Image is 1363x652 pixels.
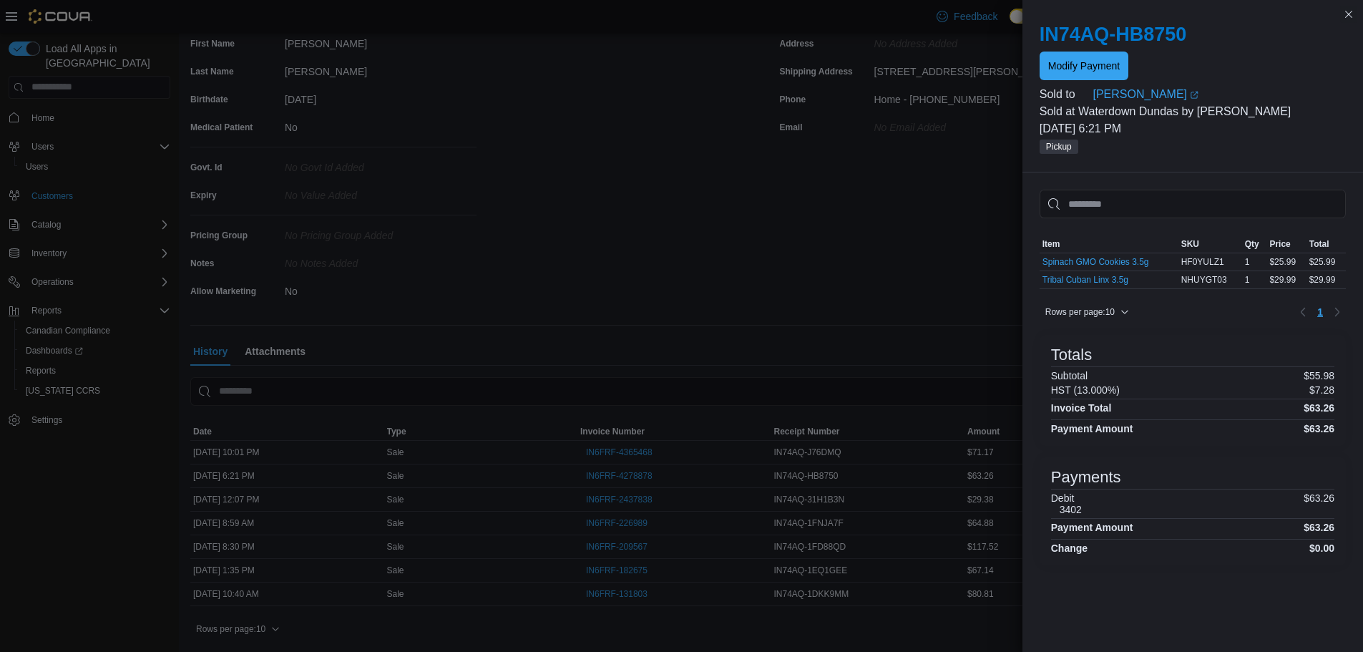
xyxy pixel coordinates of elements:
button: Previous page [1294,303,1311,321]
nav: Pagination for table: MemoryTable from EuiInMemoryTable [1294,301,1346,323]
h3: Payments [1051,469,1121,486]
button: SKU [1178,235,1242,253]
span: HF0YULZ1 [1181,256,1224,268]
span: Pickup [1046,140,1072,153]
button: Item [1040,235,1178,253]
p: [DATE] 6:21 PM [1040,120,1346,137]
h4: Payment Amount [1051,522,1133,533]
button: Close this dialog [1340,6,1357,23]
h6: HST (13.000%) [1051,384,1120,396]
div: $25.99 [1306,253,1346,271]
button: Rows per page:10 [1040,303,1135,321]
span: NHUYGT03 [1181,274,1227,286]
div: 1 [1242,253,1267,271]
h6: Debit [1051,492,1082,504]
button: Spinach GMO Cookies 3.5g [1042,257,1149,267]
span: 1 [1317,305,1323,319]
h6: 3402 [1060,504,1082,515]
span: Modify Payment [1048,59,1120,73]
button: Total [1306,235,1346,253]
div: 1 [1242,271,1267,288]
a: [PERSON_NAME]External link [1093,86,1346,103]
div: Sold to [1040,86,1090,103]
span: Rows per page : 10 [1045,306,1115,318]
h2: IN74AQ-HB8750 [1040,23,1346,46]
h4: $63.26 [1304,423,1334,434]
button: Price [1266,235,1306,253]
div: $29.99 [1266,271,1306,288]
h4: $63.26 [1304,522,1334,533]
span: Item [1042,238,1060,250]
button: Page 1 of 1 [1311,301,1329,323]
p: $55.98 [1304,370,1334,381]
h3: Totals [1051,346,1092,364]
p: $7.28 [1309,384,1334,396]
button: Modify Payment [1040,52,1128,80]
p: $63.26 [1304,492,1334,515]
span: Pickup [1040,140,1078,154]
div: $25.99 [1266,253,1306,271]
span: Qty [1245,238,1259,250]
h4: $63.26 [1304,402,1334,414]
h4: Change [1051,542,1088,554]
h6: Subtotal [1051,370,1088,381]
svg: External link [1190,91,1198,99]
span: Price [1269,238,1290,250]
input: This is a search bar. As you type, the results lower in the page will automatically filter. [1040,190,1346,218]
div: $29.99 [1306,271,1346,288]
h4: $0.00 [1309,542,1334,554]
h4: Invoice Total [1051,402,1112,414]
p: Sold at Waterdown Dundas by [PERSON_NAME] [1040,103,1346,120]
button: Next page [1329,303,1346,321]
h4: Payment Amount [1051,423,1133,434]
button: Qty [1242,235,1267,253]
button: Tribal Cuban Linx 3.5g [1042,275,1128,285]
span: Total [1309,238,1329,250]
ul: Pagination for table: MemoryTable from EuiInMemoryTable [1311,301,1329,323]
span: SKU [1181,238,1199,250]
